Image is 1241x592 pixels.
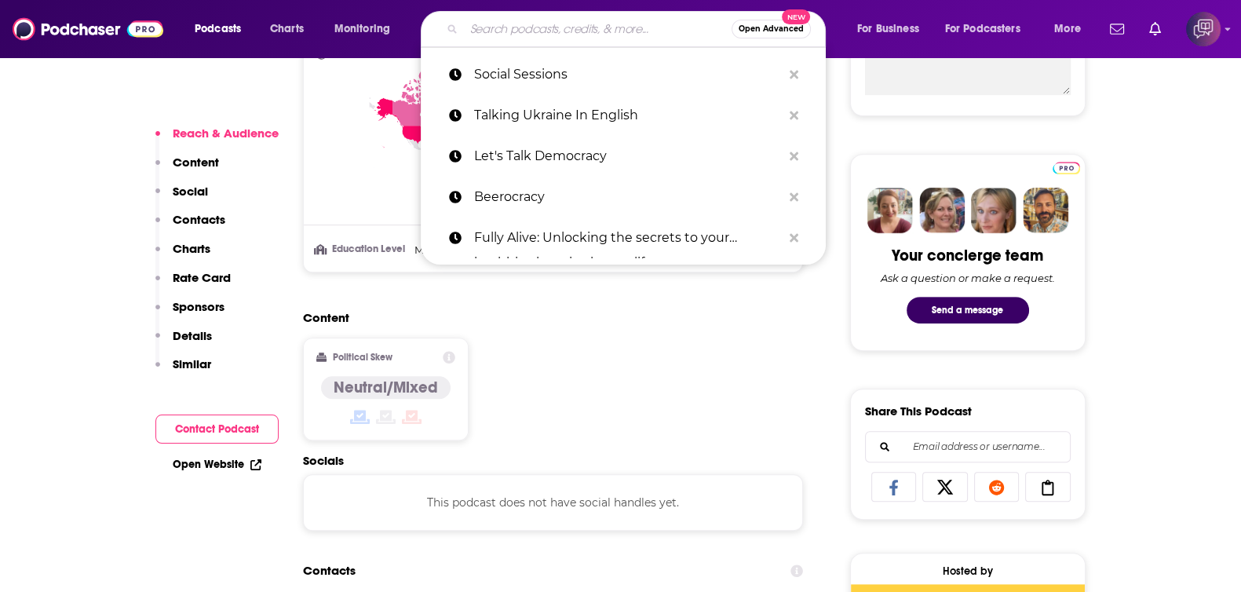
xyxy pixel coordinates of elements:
button: Similar [155,356,211,386]
p: Content [173,155,219,170]
button: open menu [1043,16,1100,42]
img: User Profile [1186,12,1221,46]
button: Details [155,328,212,357]
input: Email address or username... [878,432,1057,462]
span: For Business [857,18,919,40]
button: Reach & Audience [155,126,279,155]
p: Social Sessions [474,54,782,95]
p: Let's Talk Democracy [474,136,782,177]
a: Show notifications dropdown [1104,16,1130,42]
p: Details [173,328,212,343]
h3: Education Level [316,244,408,254]
a: Talking Ukraine In English [421,95,826,136]
a: Share on Facebook [871,472,917,502]
button: Contact Podcast [155,415,279,444]
img: Podchaser - Follow, Share and Rate Podcasts [13,14,163,44]
img: Jon Profile [1023,188,1068,233]
h2: Political Skew [333,352,392,363]
button: Open AdvancedNew [732,20,811,38]
button: open menu [935,16,1043,42]
button: Send a message [907,297,1029,323]
span: New [782,9,810,24]
p: Rate Card [173,270,231,285]
a: Social Sessions [421,54,826,95]
p: Sponsors [173,299,224,314]
img: Podchaser Pro [1053,162,1080,174]
button: Charts [155,241,210,270]
a: Pro website [1053,159,1080,174]
span: Open Advanced [739,25,804,33]
h2: Contacts [303,556,356,586]
p: Contacts [173,212,225,227]
button: Sponsors [155,299,224,328]
a: Show notifications dropdown [1143,16,1167,42]
span: Podcasts [195,18,241,40]
button: Content [155,155,219,184]
div: Search podcasts, credits, & more... [436,11,841,47]
a: Share on Reddit [974,472,1020,502]
a: Charts [260,16,313,42]
button: open menu [184,16,261,42]
button: open menu [846,16,939,42]
p: Similar [173,356,211,371]
div: Hosted by [851,565,1085,578]
button: Show profile menu [1186,12,1221,46]
input: Search podcasts, credits, & more... [464,16,732,42]
span: Monitoring [334,18,390,40]
p: Charts [173,241,210,256]
a: Open Website [173,458,261,471]
img: Barbara Profile [919,188,965,233]
h3: Share This Podcast [865,404,972,418]
span: For Podcasters [945,18,1020,40]
h4: Neutral/Mixed [334,378,438,397]
h2: Content [303,310,791,325]
button: Social [155,184,208,213]
span: Logged in as corioliscompany [1186,12,1221,46]
a: Beerocracy [421,177,826,217]
img: Jules Profile [971,188,1017,233]
a: Fully Alive: Unlocking the secrets to your healthier, happier, longer life [421,217,826,258]
span: Countries [333,49,378,60]
p: Fully Alive: Unlocking the secrets to your healthier, happier, longer life [474,217,782,258]
img: Sydney Profile [867,188,913,233]
p: Talking Ukraine In English [474,95,782,136]
a: Let's Talk Democracy [421,136,826,177]
div: Search followers [865,431,1071,462]
button: Rate Card [155,270,231,299]
button: open menu [323,16,411,42]
span: More [1054,18,1081,40]
h2: Socials [303,453,804,468]
button: Contacts [155,212,225,241]
p: Reach & Audience [173,126,279,141]
a: Copy Link [1025,472,1071,502]
span: Mostly [414,243,447,256]
div: Ask a question or make a request. [881,272,1055,284]
p: Beerocracy [474,177,782,217]
span: Charts [270,18,304,40]
a: Share on X/Twitter [922,472,968,502]
div: This podcast does not have social handles yet. [303,474,804,531]
p: Social [173,184,208,199]
div: Your concierge team [892,246,1043,265]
